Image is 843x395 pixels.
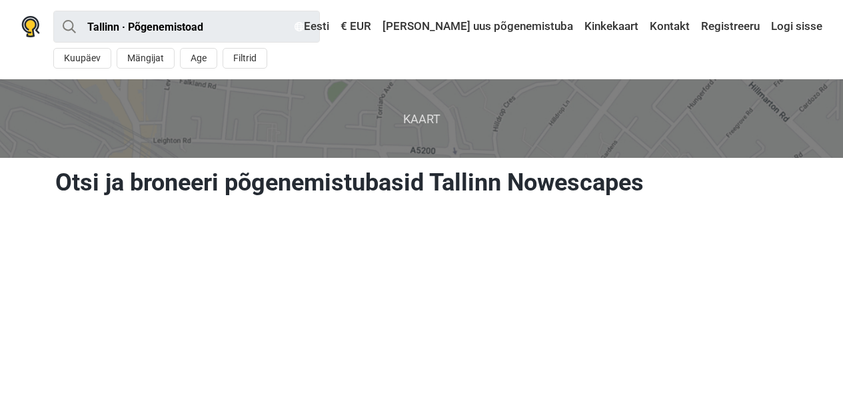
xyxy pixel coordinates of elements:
a: [PERSON_NAME] uus põgenemistuba [379,15,576,39]
a: Registreeru [698,15,763,39]
img: Nowescape logo [21,16,40,37]
a: Eesti [291,15,333,39]
input: proovi “Tallinn” [53,11,320,43]
button: Age [180,48,217,69]
a: Kinkekaart [581,15,642,39]
button: Kuupäev [53,48,111,69]
button: Filtrid [223,48,267,69]
h1: Otsi ja broneeri põgenemistubasid Tallinn Nowescapes [55,168,788,197]
img: Eesti [295,22,304,31]
a: € EUR [337,15,375,39]
button: Mängijat [117,48,175,69]
a: Logi sisse [768,15,822,39]
a: Kontakt [646,15,693,39]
